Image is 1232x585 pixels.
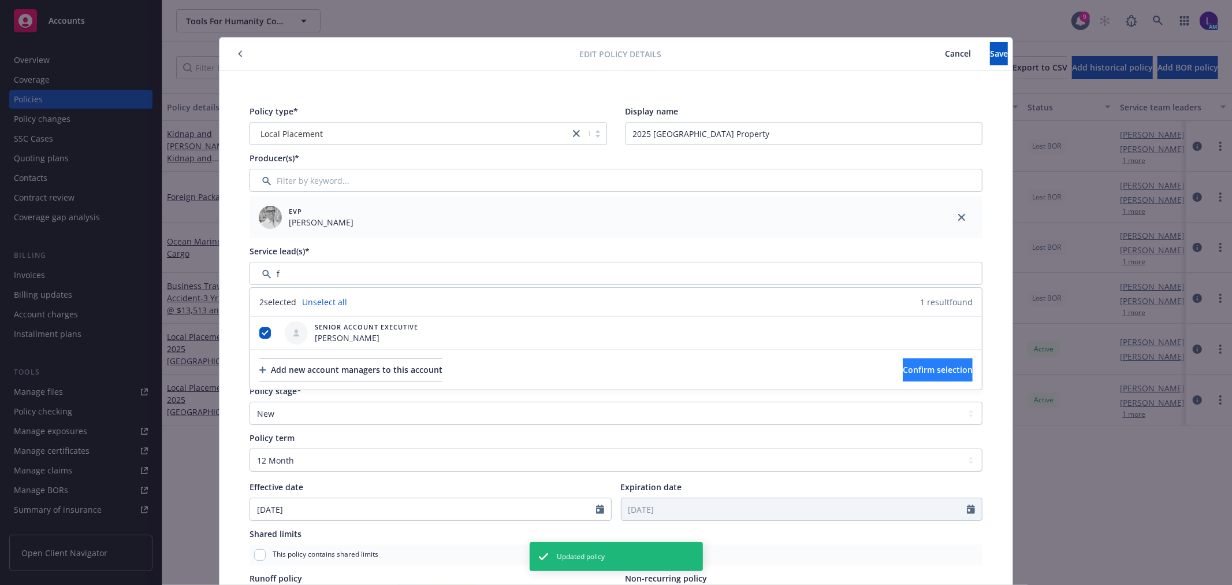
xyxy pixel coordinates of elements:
[259,358,442,382] button: Add new account managers to this account
[250,482,303,493] span: Effective date
[903,358,973,382] button: Confirm selection
[626,573,708,584] span: Non-recurring policy
[250,153,299,164] span: Producer(s)*
[557,551,605,562] span: Updated policy
[315,322,418,332] span: Senior Account Executive
[580,48,662,60] span: Edit policy details
[260,128,323,140] span: Local Placement
[945,48,971,59] span: Cancel
[250,498,596,520] input: MM/DD/YYYY
[289,206,353,216] span: EVP
[250,106,298,117] span: Policy type*
[289,216,353,228] span: [PERSON_NAME]
[259,296,296,308] span: 2 selected
[626,106,679,117] span: Display name
[903,364,973,375] span: Confirm selection
[990,42,1008,65] button: Save
[250,573,302,584] span: Runoff policy
[256,128,564,140] span: Local Placement
[955,210,969,224] a: close
[621,482,682,493] span: Expiration date
[621,498,967,520] input: MM/DD/YYYY
[967,505,975,514] svg: Calendar
[250,169,982,192] input: Filter by keyword...
[259,359,442,381] div: Add new account managers to this account
[302,296,347,308] a: Unselect all
[926,42,990,65] button: Cancel
[259,206,282,229] img: employee photo
[570,127,583,140] a: close
[250,528,302,539] span: Shared limits
[315,332,418,344] span: [PERSON_NAME]
[990,48,1008,59] span: Save
[920,296,973,308] span: 1 result found
[250,432,295,443] span: Policy term
[250,262,982,285] input: Filter by keyword...
[596,505,604,514] svg: Calendar
[250,386,302,397] span: Policy stage*
[250,545,982,565] div: This policy contains shared limits
[250,246,310,257] span: Service lead(s)*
